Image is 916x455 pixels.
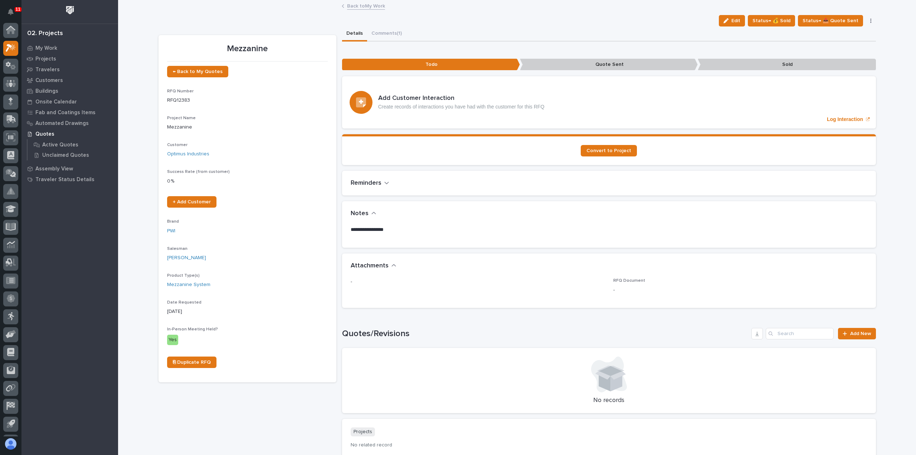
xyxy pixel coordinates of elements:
[827,116,863,122] p: Log Interaction
[167,124,328,131] p: Mezzanine
[167,247,187,251] span: Salesman
[173,69,223,74] span: ← Back to My Quotes
[347,1,385,10] a: Back toMy Work
[35,45,57,52] p: My Work
[351,427,375,436] p: Projects
[613,286,867,294] p: -
[798,15,863,26] button: Status→ 📤 Quote Sent
[21,118,118,129] a: Automated Drawings
[63,4,77,17] img: Workspace Logo
[342,329,749,339] h1: Quotes/Revisions
[21,107,118,118] a: Fab and Coatings Items
[167,254,206,262] a: [PERSON_NAME]
[586,148,631,153] span: Convert to Project
[731,18,740,24] span: Edit
[28,140,118,150] a: Active Quotes
[167,327,218,331] span: In-Person Meeting Held?
[35,166,73,172] p: Assembly View
[351,278,605,286] p: -
[342,76,876,129] a: Log Interaction
[35,77,63,84] p: Customers
[35,88,58,95] p: Buildings
[42,152,89,159] p: Unclaimed Quotes
[167,335,178,345] div: Yes
[167,281,210,289] a: Mezzanine System
[167,170,230,174] span: Success Rate (from customer)
[167,150,209,158] a: Optimus Industries
[167,227,175,235] a: PWI
[167,357,216,368] a: ⎘ Duplicate RFQ
[21,129,118,139] a: Quotes
[351,442,867,448] p: No related record
[167,178,328,185] p: 0 %
[21,75,118,86] a: Customers
[748,15,795,26] button: Status→ 💰 Sold
[351,262,389,270] h2: Attachments
[35,176,94,183] p: Traveler Status Details
[173,360,211,365] span: ⎘ Duplicate RFQ
[342,59,520,71] p: Todo
[838,328,876,339] a: Add New
[21,163,118,174] a: Assembly View
[167,143,187,147] span: Customer
[520,59,698,71] p: Quote Sent
[21,64,118,75] a: Travelers
[35,120,89,127] p: Automated Drawings
[167,308,328,315] p: [DATE]
[21,43,118,53] a: My Work
[342,26,367,42] button: Details
[3,436,18,451] button: users-avatar
[35,99,77,105] p: Onsite Calendar
[351,397,867,405] p: No records
[35,110,96,116] p: Fab and Coatings Items
[167,89,194,93] span: RFQ Number
[167,300,201,305] span: Date Requested
[613,279,645,283] span: RFQ Document
[167,44,328,54] p: Mezzanine
[167,219,179,224] span: Brand
[35,67,60,73] p: Travelers
[173,199,211,204] span: + Add Customer
[351,179,389,187] button: Reminders
[167,66,228,77] a: ← Back to My Quotes
[167,116,196,120] span: Project Name
[35,56,56,62] p: Projects
[21,96,118,107] a: Onsite Calendar
[16,7,20,12] p: 11
[766,328,834,339] input: Search
[351,262,396,270] button: Attachments
[3,4,18,19] button: Notifications
[167,196,216,208] a: + Add Customer
[367,26,406,42] button: Comments (1)
[27,30,63,38] div: 02. Projects
[21,86,118,96] a: Buildings
[9,9,18,20] div: Notifications11
[42,142,78,148] p: Active Quotes
[850,331,871,336] span: Add New
[698,59,876,71] p: Sold
[719,15,745,26] button: Edit
[581,145,637,156] a: Convert to Project
[28,150,118,160] a: Unclaimed Quotes
[21,174,118,185] a: Traveler Status Details
[167,274,200,278] span: Product Type(s)
[752,16,790,25] span: Status→ 💰 Sold
[351,179,381,187] h2: Reminders
[35,131,54,137] p: Quotes
[378,95,545,102] h3: Add Customer Interaction
[803,16,858,25] span: Status→ 📤 Quote Sent
[351,210,376,218] button: Notes
[378,104,545,110] p: Create records of interactions you have had with the customer for this RFQ
[21,53,118,64] a: Projects
[351,210,369,218] h2: Notes
[167,97,328,104] p: RFQ12383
